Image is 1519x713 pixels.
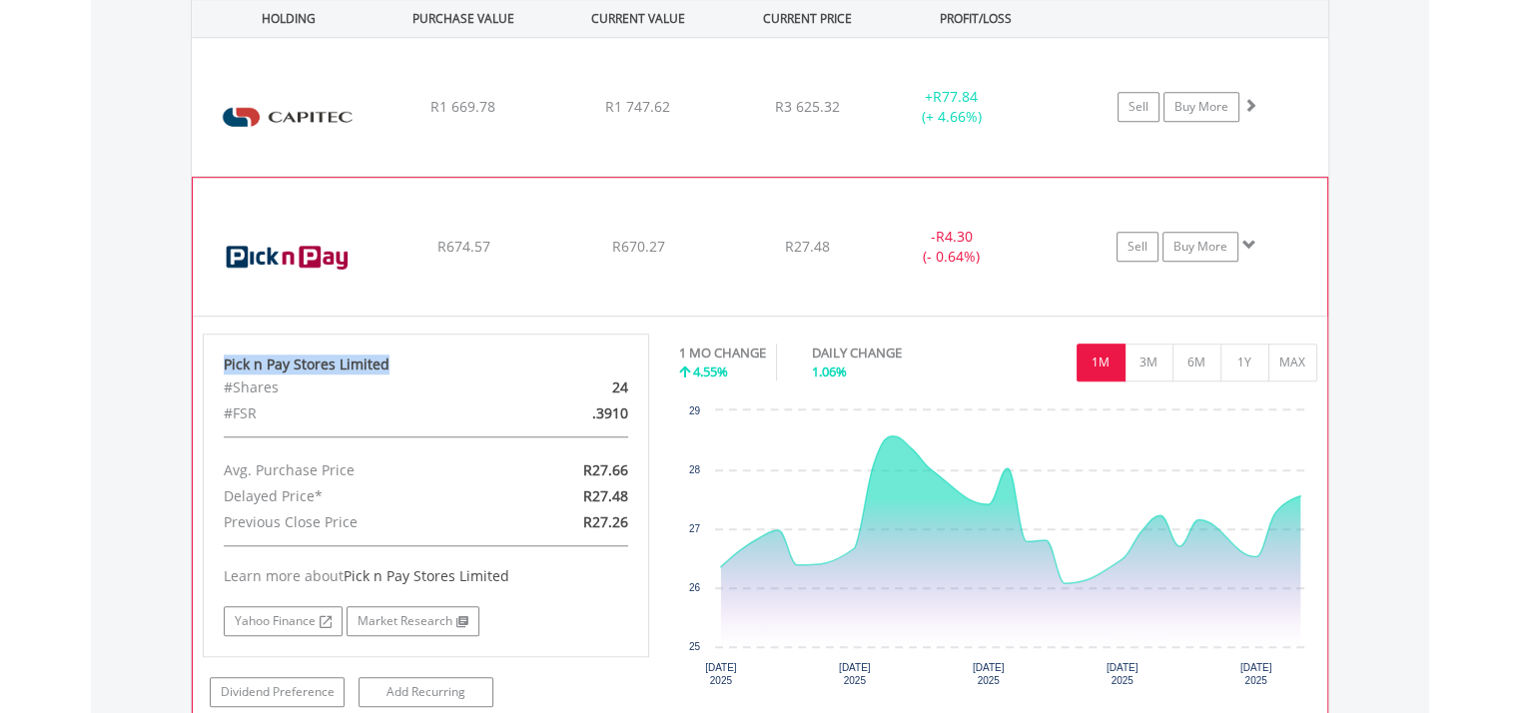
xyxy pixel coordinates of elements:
div: Previous Close Price [209,509,498,535]
div: Chart. Highcharts interactive chart. [679,400,1317,700]
a: Yahoo Finance [224,606,343,636]
a: Sell [1118,92,1159,122]
span: 1.06% [812,362,847,380]
div: .3910 [498,400,643,426]
span: R674.57 [436,237,489,256]
text: [DATE] 2025 [973,662,1005,686]
button: 3M [1125,344,1173,381]
div: Avg. Purchase Price [209,457,498,483]
a: Sell [1117,232,1158,262]
span: R27.48 [583,486,628,505]
span: R77.84 [933,87,978,106]
div: #FSR [209,400,498,426]
a: Dividend Preference [210,677,345,707]
div: - (- 0.64%) [876,227,1026,267]
span: R670.27 [611,237,664,256]
a: Buy More [1162,232,1238,262]
span: R27.26 [583,512,628,531]
span: R4.30 [935,227,972,246]
text: 25 [689,641,701,652]
a: Market Research [347,606,479,636]
img: EQU.ZA.PIK.png [203,203,375,311]
span: R1 747.62 [605,97,670,116]
div: 24 [498,374,643,400]
text: 27 [689,523,701,534]
button: 1M [1077,344,1126,381]
a: Buy More [1163,92,1239,122]
text: [DATE] 2025 [1107,662,1139,686]
svg: Interactive chart [679,400,1316,700]
button: 6M [1172,344,1221,381]
text: 28 [689,464,701,475]
div: DAILY CHANGE [812,344,972,362]
span: R1 669.78 [430,97,495,116]
text: 29 [689,405,701,416]
span: R27.48 [785,237,830,256]
text: [DATE] 2025 [839,662,871,686]
span: R3 625.32 [775,97,840,116]
div: Delayed Price* [209,483,498,509]
img: EQU.ZA.CPI.png [202,63,374,171]
text: [DATE] 2025 [705,662,737,686]
div: 1 MO CHANGE [679,344,766,362]
button: MAX [1268,344,1317,381]
text: 26 [689,582,701,593]
div: #Shares [209,374,498,400]
div: Pick n Pay Stores Limited [224,355,629,374]
span: R27.66 [583,460,628,479]
div: Learn more about [224,566,629,586]
a: Add Recurring [359,677,493,707]
span: Pick n Pay Stores Limited [344,566,509,585]
text: [DATE] 2025 [1240,662,1272,686]
button: 1Y [1220,344,1269,381]
div: + (+ 4.66%) [877,87,1028,127]
span: 4.55% [693,362,728,380]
